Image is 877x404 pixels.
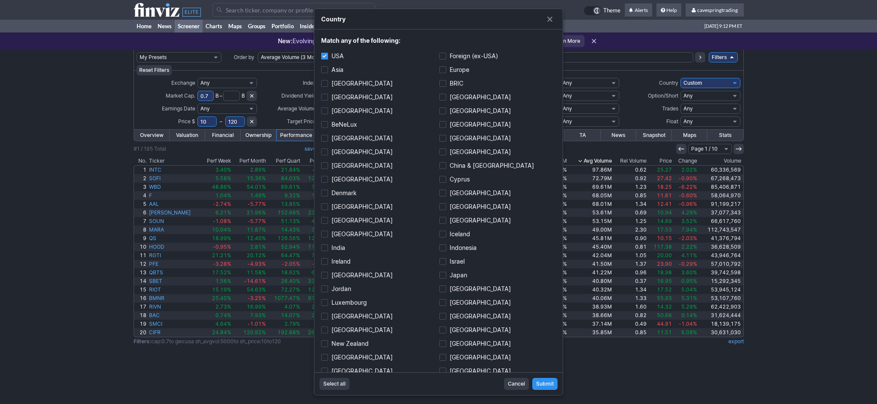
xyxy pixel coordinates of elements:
input: Ireland [321,258,328,265]
label: Indonesia [439,242,556,254]
label: BeNeLux [321,119,438,131]
input: Denmark [321,190,328,196]
input: [GEOGRAPHIC_DATA] [439,135,446,142]
label: Luxembourg [321,297,438,309]
label: BRIC [439,77,556,89]
input: [GEOGRAPHIC_DATA] [321,94,328,101]
input: [GEOGRAPHIC_DATA] [321,135,328,142]
label: [GEOGRAPHIC_DATA] [321,91,438,103]
label: Iceland [439,228,556,240]
input: New Zealand [321,340,328,347]
input: [GEOGRAPHIC_DATA] [321,203,328,210]
input: Cyprus [439,176,446,183]
input: BRIC [439,80,446,87]
input: Iceland [439,231,446,238]
span: Submit [536,380,554,388]
label: [GEOGRAPHIC_DATA] [439,365,556,377]
label: India [321,242,438,254]
input: China & [GEOGRAPHIC_DATA] [439,162,446,169]
input: [GEOGRAPHIC_DATA] [321,176,328,183]
button: Select all [319,378,349,390]
label: [GEOGRAPHIC_DATA] [439,310,556,322]
input: Luxembourg [321,299,328,306]
input: [GEOGRAPHIC_DATA] [321,272,328,279]
input: [GEOGRAPHIC_DATA] [439,354,446,361]
input: [GEOGRAPHIC_DATA] [321,231,328,238]
label: [GEOGRAPHIC_DATA] [321,132,438,144]
label: [GEOGRAPHIC_DATA] [321,269,438,281]
input: [GEOGRAPHIC_DATA] [439,217,446,224]
label: Foreign (ex-USA) [439,50,556,62]
input: [GEOGRAPHIC_DATA] [439,299,446,306]
label: China & [GEOGRAPHIC_DATA] [439,160,556,172]
input: USA [321,53,328,59]
input: Japan [439,272,446,279]
label: [GEOGRAPHIC_DATA] [439,187,556,199]
h4: Country [321,15,346,23]
input: Indonesia [439,244,446,251]
input: [GEOGRAPHIC_DATA] [439,327,446,333]
label: [GEOGRAPHIC_DATA] [321,214,438,226]
label: [GEOGRAPHIC_DATA] [321,173,438,185]
input: [GEOGRAPHIC_DATA] [439,368,446,374]
input: [GEOGRAPHIC_DATA] [439,313,446,320]
label: Japan [439,269,556,281]
label: [GEOGRAPHIC_DATA] [439,91,556,103]
input: India [321,244,328,251]
label: [GEOGRAPHIC_DATA] [439,338,556,350]
span: Select all [323,380,346,388]
label: Israel [439,255,556,267]
input: [GEOGRAPHIC_DATA] [321,327,328,333]
label: [GEOGRAPHIC_DATA] [321,105,438,117]
input: [GEOGRAPHIC_DATA] [439,121,446,128]
input: Israel [439,258,446,265]
label: [GEOGRAPHIC_DATA] [439,214,556,226]
label: [GEOGRAPHIC_DATA] [439,146,556,158]
label: [GEOGRAPHIC_DATA] [321,365,438,377]
input: [GEOGRAPHIC_DATA] [321,162,328,169]
label: [GEOGRAPHIC_DATA] [321,146,438,158]
label: [GEOGRAPHIC_DATA] [321,324,438,336]
button: Submit [532,378,558,390]
label: [GEOGRAPHIC_DATA] [321,351,438,363]
label: New Zealand [321,338,438,350]
label: Jordan [321,283,438,295]
input: [GEOGRAPHIC_DATA] [439,149,446,155]
label: [GEOGRAPHIC_DATA] [439,351,556,363]
input: [GEOGRAPHIC_DATA] [321,217,328,224]
h5: Match any of the following: [321,36,556,45]
input: [GEOGRAPHIC_DATA] [321,354,328,361]
label: [GEOGRAPHIC_DATA] [439,297,556,309]
span: Cancel [508,380,525,388]
label: Cyprus [439,173,556,185]
label: [GEOGRAPHIC_DATA] [321,160,438,172]
label: [GEOGRAPHIC_DATA] [321,228,438,240]
input: [GEOGRAPHIC_DATA] [321,368,328,374]
input: [GEOGRAPHIC_DATA] [439,285,446,292]
label: [GEOGRAPHIC_DATA] [321,201,438,213]
input: [GEOGRAPHIC_DATA] [321,313,328,320]
input: [GEOGRAPHIC_DATA] [439,340,446,347]
input: Europe [439,66,446,73]
label: [GEOGRAPHIC_DATA] [439,283,556,295]
label: [GEOGRAPHIC_DATA] [439,132,556,144]
input: Jordan [321,285,328,292]
input: [GEOGRAPHIC_DATA] [439,190,446,196]
label: [GEOGRAPHIC_DATA] [439,105,556,117]
label: Europe [439,64,556,76]
label: Ireland [321,255,438,267]
input: [GEOGRAPHIC_DATA] [439,203,446,210]
input: [GEOGRAPHIC_DATA] [321,149,328,155]
input: [GEOGRAPHIC_DATA] [321,107,328,114]
button: Cancel [504,378,529,390]
input: [GEOGRAPHIC_DATA] [321,80,328,87]
label: Denmark [321,187,438,199]
label: USA [321,50,438,62]
label: [GEOGRAPHIC_DATA] [439,324,556,336]
label: [GEOGRAPHIC_DATA] [439,201,556,213]
input: BeNeLux [321,121,328,128]
label: [GEOGRAPHIC_DATA] [321,310,438,322]
input: Asia [321,66,328,73]
label: [GEOGRAPHIC_DATA] [439,119,556,131]
input: Foreign (ex-USA) [439,53,446,59]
